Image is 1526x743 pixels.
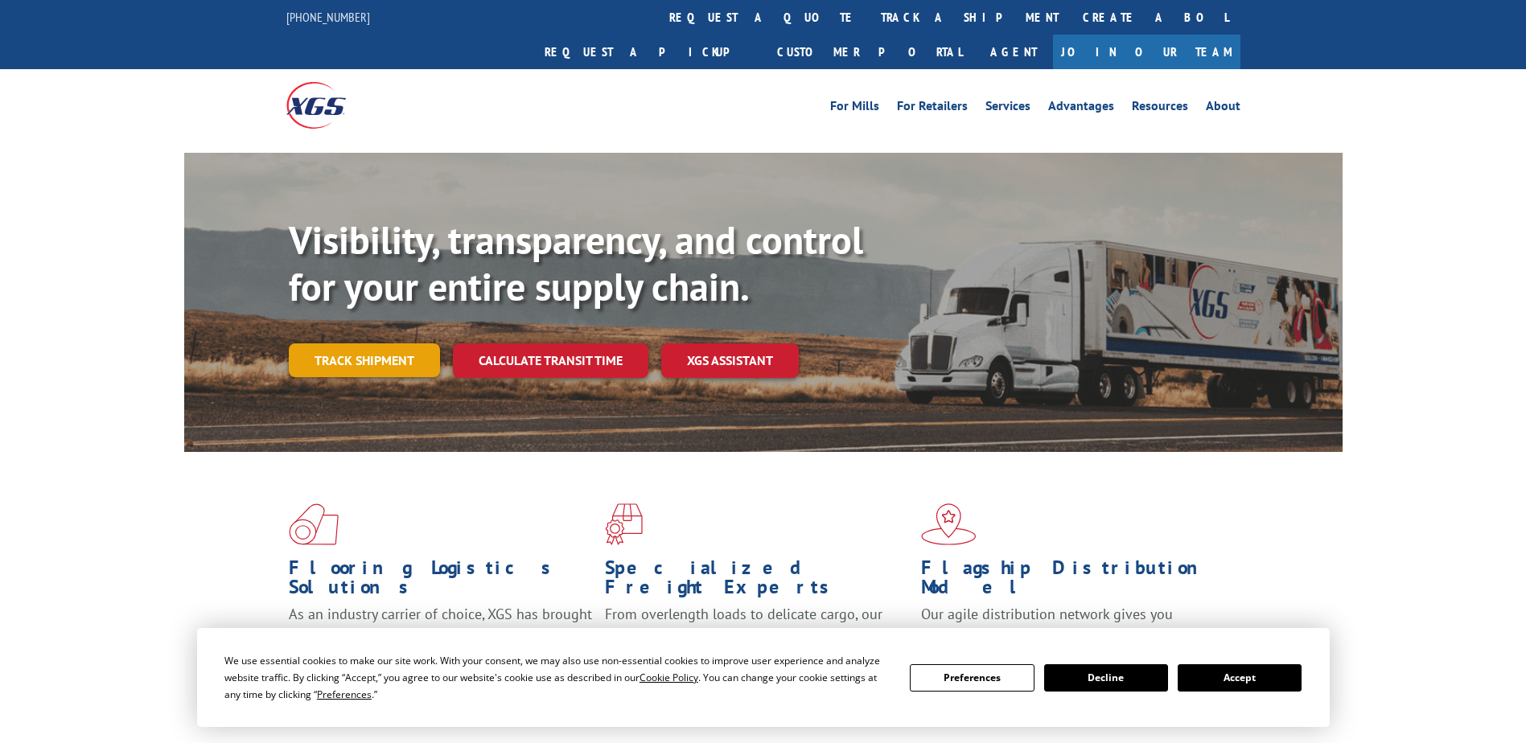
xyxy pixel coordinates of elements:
button: Preferences [910,664,1034,692]
a: Customer Portal [765,35,974,69]
span: Cookie Policy [640,671,698,684]
a: Resources [1132,100,1188,117]
span: As an industry carrier of choice, XGS has brought innovation and dedication to flooring logistics... [289,605,592,662]
b: Visibility, transparency, and control for your entire supply chain. [289,215,863,311]
img: xgs-icon-total-supply-chain-intelligence-red [289,503,339,545]
div: Cookie Consent Prompt [197,628,1330,727]
h1: Flagship Distribution Model [921,558,1225,605]
img: xgs-icon-focused-on-flooring-red [605,503,643,545]
div: We use essential cookies to make our site work. With your consent, we may also use non-essential ... [224,652,891,703]
h1: Flooring Logistics Solutions [289,558,593,605]
a: About [1206,100,1240,117]
p: From overlength loads to delicate cargo, our experienced staff knows the best way to move your fr... [605,605,909,676]
span: Preferences [317,688,372,701]
a: For Retailers [897,100,968,117]
span: Our agile distribution network gives you nationwide inventory management on demand. [921,605,1217,642]
a: Join Our Team [1053,35,1240,69]
img: xgs-icon-flagship-distribution-model-red [921,503,977,545]
button: Accept [1178,664,1302,692]
a: Request a pickup [533,35,765,69]
a: Agent [974,35,1053,69]
button: Decline [1044,664,1168,692]
a: XGS ASSISTANT [661,343,799,378]
a: Advantages [1048,100,1114,117]
a: For Mills [830,100,879,117]
a: [PHONE_NUMBER] [286,9,370,25]
a: Calculate transit time [453,343,648,378]
a: Track shipment [289,343,440,377]
a: Services [985,100,1030,117]
h1: Specialized Freight Experts [605,558,909,605]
